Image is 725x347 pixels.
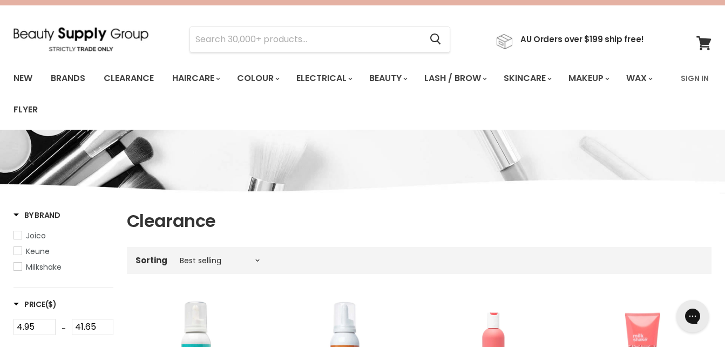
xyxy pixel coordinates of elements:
a: Skincare [496,67,558,90]
input: Max Price [72,319,114,335]
a: Haircare [164,67,227,90]
a: Makeup [560,67,616,90]
a: Brands [43,67,93,90]
a: Flyer [5,98,46,121]
a: Beauty [361,67,414,90]
a: Wax [618,67,659,90]
input: Min Price [13,319,56,335]
h3: By Brand [13,210,60,221]
a: Sign In [674,67,715,90]
form: Product [189,26,450,52]
a: Keune [13,245,113,257]
label: Sorting [135,256,167,265]
a: New [5,67,40,90]
a: Colour [229,67,286,90]
iframe: Gorgias live chat messenger [671,296,714,336]
span: ($) [45,299,57,310]
button: Search [421,27,450,52]
span: Keune [26,246,50,257]
h3: Price($) [13,299,57,310]
a: Joico [13,230,113,242]
h1: Clearance [127,210,712,232]
a: Electrical [288,67,359,90]
span: Joico [26,230,46,241]
input: Search [190,27,421,52]
span: Price [13,299,57,310]
div: - [56,319,72,338]
ul: Main menu [5,63,674,125]
a: Lash / Brow [416,67,493,90]
a: Clearance [96,67,162,90]
span: Milkshake [26,262,62,272]
a: Milkshake [13,261,113,273]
